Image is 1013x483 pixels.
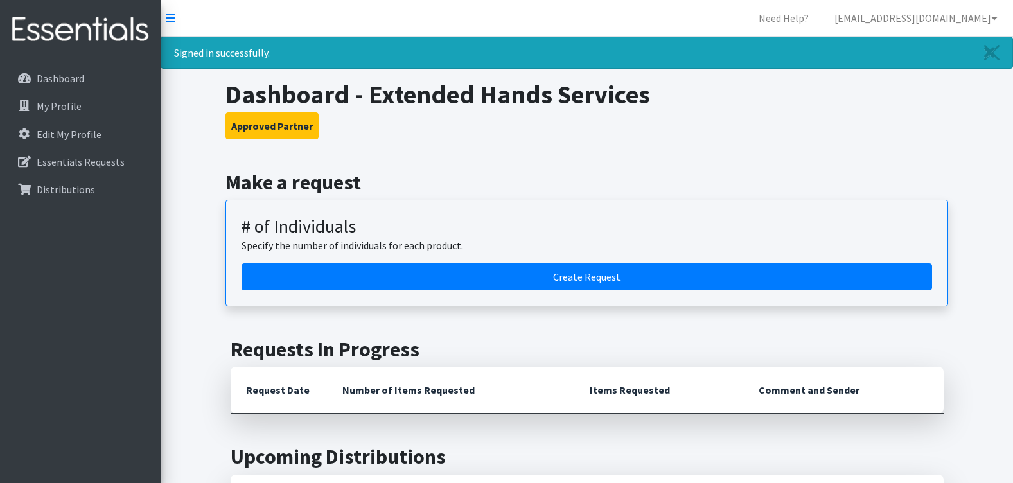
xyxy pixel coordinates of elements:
th: Comment and Sender [743,367,943,414]
h2: Make a request [225,170,948,195]
a: Distributions [5,177,155,202]
button: Approved Partner [225,112,319,139]
a: Dashboard [5,66,155,91]
p: Essentials Requests [37,155,125,168]
h2: Upcoming Distributions [231,444,944,469]
a: [EMAIL_ADDRESS][DOMAIN_NAME] [824,5,1008,31]
h3: # of Individuals [242,216,932,238]
th: Items Requested [574,367,743,414]
h1: Dashboard - Extended Hands Services [225,79,948,110]
p: Specify the number of individuals for each product. [242,238,932,253]
a: Need Help? [748,5,819,31]
th: Number of Items Requested [327,367,575,414]
img: HumanEssentials [5,8,155,51]
a: My Profile [5,93,155,119]
p: Distributions [37,183,95,196]
th: Request Date [231,367,327,414]
a: Create a request by number of individuals [242,263,932,290]
h2: Requests In Progress [231,337,944,362]
a: Close [971,37,1012,68]
a: Edit My Profile [5,121,155,147]
a: Essentials Requests [5,149,155,175]
p: My Profile [37,100,82,112]
p: Dashboard [37,72,84,85]
div: Signed in successfully. [161,37,1013,69]
p: Edit My Profile [37,128,101,141]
